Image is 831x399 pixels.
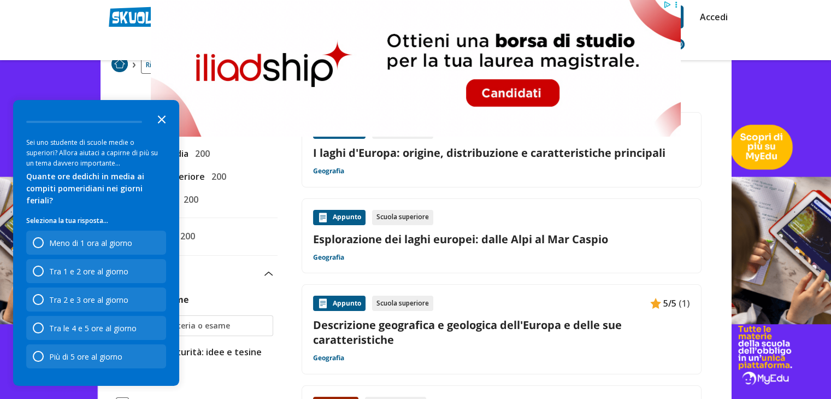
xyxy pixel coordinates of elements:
div: Sei uno studente di scuole medie o superiori? Allora aiutaci a capirne di più su un tema davvero ... [26,137,166,168]
div: Scuola superiore [372,296,433,311]
span: 5/5 [663,296,676,310]
img: Apri e chiudi sezione [264,272,273,276]
a: Geografia [313,253,344,262]
img: Appunti contenuto [317,212,328,223]
div: Appunto [313,210,366,225]
button: Close the survey [151,108,173,130]
a: Geografia [313,354,344,362]
div: Scuola superiore [372,210,433,225]
div: Tra 1 e 2 ore al giorno [26,259,166,283]
img: Appunti contenuto [317,298,328,309]
div: Meno di 1 ora al giorno [49,238,132,248]
div: Survey [13,100,179,386]
a: Esplorazione dei laghi europei: dalle Alpi al Mar Caspio [313,232,690,247]
div: Tra le 4 e 5 ore al giorno [26,316,166,340]
img: Home [111,56,128,72]
input: Ricerca materia o esame [135,320,268,331]
p: Seleziona la tua risposta... [26,215,166,226]
div: Più di 5 ore al giorno [26,344,166,368]
span: (1) [679,296,690,310]
div: Tra 2 e 3 ore al giorno [49,295,128,305]
div: Meno di 1 ora al giorno [26,231,166,255]
div: Quante ore dedichi in media ai compiti pomeridiani nei giorni feriali? [26,171,166,207]
div: Appunto [313,296,366,311]
span: 200 [207,169,226,184]
a: I laghi d'Europa: origine, distribuzione e caratteristiche principali [313,145,690,160]
a: Geografia [313,167,344,175]
div: Tra 2 e 3 ore al giorno [26,287,166,312]
span: 200 [179,192,198,207]
span: 200 [176,229,195,243]
a: Descrizione geografica e geologica dell'Europa e delle sue caratteristiche [313,318,690,347]
img: Appunti contenuto [650,298,661,309]
div: Tra le 4 e 5 ore al giorno [49,323,137,333]
a: Home [111,56,128,74]
a: Ricerca [141,56,173,74]
span: Tesina maturità: idee e tesine svolte [129,345,273,373]
a: Accedi [700,5,723,28]
div: Più di 5 ore al giorno [49,351,122,362]
div: Tra 1 e 2 ore al giorno [49,266,128,277]
span: 200 [191,146,210,161]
